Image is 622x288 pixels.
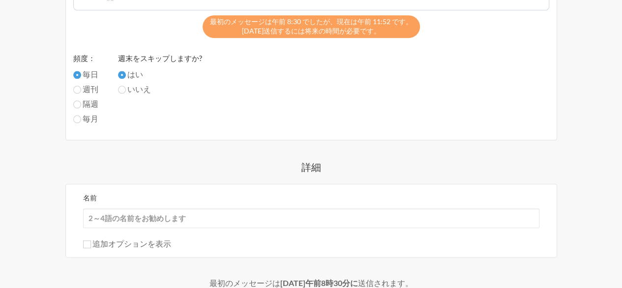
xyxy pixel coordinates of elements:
[83,240,91,248] input: 追加オプションを表示
[83,99,98,108] font: 隔週
[83,193,97,202] font: 名前
[73,71,81,79] input: 毎日
[73,86,81,94] input: 週刊
[73,54,95,63] font: 頻度：
[127,84,151,94] font: いいえ
[118,71,126,79] input: はい
[209,278,280,288] font: 最初のメッセージは
[280,278,358,288] font: [DATE]午前8時30分に
[242,27,381,35] font: [DATE]送信するには将来の時間が必要です。
[127,69,143,79] font: はい
[358,278,413,288] font: 送信されます。
[83,84,98,94] font: 週刊
[118,54,202,63] font: 週末をスキップしますか?
[92,239,171,248] font: 追加オプションを表示
[83,208,539,228] input: 2～4語の名前をお勧めします
[118,86,126,94] input: いいえ
[73,100,81,108] input: 隔週
[83,69,98,79] font: 毎日
[210,17,413,26] font: 最初のメッセージは午前 8:30 でしたが、現在は午前 11:52 です。
[83,114,98,123] font: 毎月
[301,161,321,173] font: 詳細
[73,115,81,123] input: 毎月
